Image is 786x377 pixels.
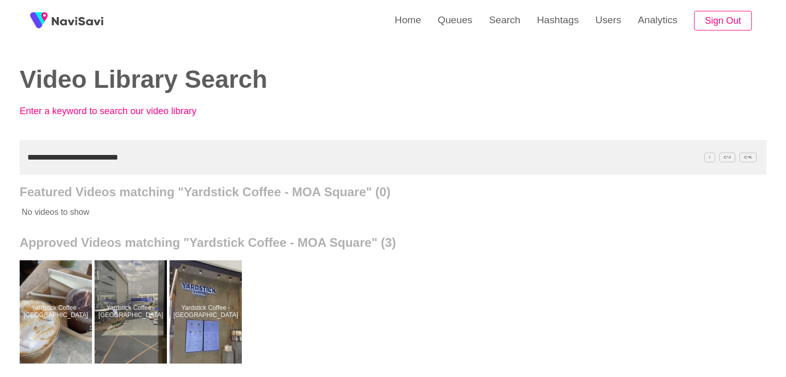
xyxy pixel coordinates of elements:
span: / [704,152,715,162]
img: fireSpot [26,8,52,34]
a: Yardstick Coffee - [GEOGRAPHIC_DATA]Yardstick Coffee - MOA Square [20,260,95,364]
a: Yardstick Coffee - [GEOGRAPHIC_DATA]Yardstick Coffee - MOA Square [95,260,169,364]
img: fireSpot [52,15,103,26]
h2: Featured Videos matching "Yardstick Coffee - MOA Square" (0) [20,185,766,199]
a: Yardstick Coffee - [GEOGRAPHIC_DATA]Yardstick Coffee - MOA Square [169,260,244,364]
h2: Video Library Search [20,66,377,93]
p: Enter a keyword to search our video library [20,106,247,117]
button: Sign Out [694,11,752,31]
h2: Approved Videos matching "Yardstick Coffee - MOA Square" (3) [20,235,766,250]
span: C^J [719,152,736,162]
span: C^K [739,152,757,162]
p: No videos to show [20,199,691,225]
